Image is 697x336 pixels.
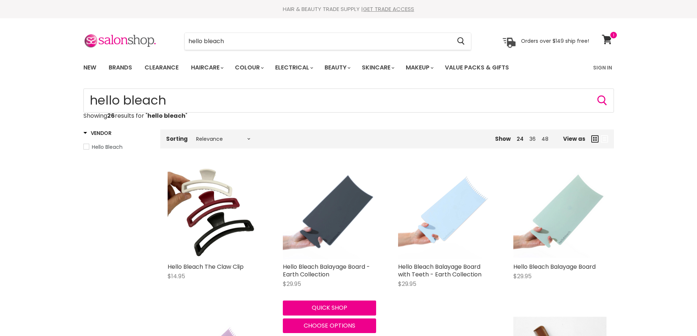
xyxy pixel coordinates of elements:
img: Hello Bleach Balayage Board [513,167,607,258]
a: Hello Bleach Balayage Board [513,166,607,259]
a: Hello Bleach Balayage Board with Teeth - Earth Collection [398,263,481,279]
h3: Vendor [83,129,112,137]
span: View as [563,136,585,142]
a: Hello Bleach Balayage Board - Earth Collection [283,263,370,279]
a: Makeup [400,60,438,75]
a: Haircare [186,60,228,75]
a: Sign In [589,60,617,75]
a: GET TRADE ACCESS [363,5,414,13]
form: Product [184,33,471,50]
p: Showing results for " " [83,113,614,119]
span: $29.95 [283,280,301,288]
ul: Main menu [78,57,552,78]
span: Choose options [304,321,355,330]
button: Search [596,95,608,106]
a: Electrical [270,60,318,75]
nav: Main [74,57,623,78]
div: HAIR & BEAUTY TRADE SUPPLY | [74,5,623,13]
span: Show [495,135,511,143]
form: Product [83,88,614,113]
strong: 26 [107,112,115,120]
span: $29.95 [398,280,416,288]
button: Quick shop [283,301,376,315]
a: Skincare [356,60,399,75]
label: Sorting [166,136,188,142]
input: Search [185,33,451,50]
span: $14.95 [168,272,185,280]
a: 24 [517,135,524,143]
a: Hello Bleach [83,143,151,151]
a: Colour [229,60,268,75]
iframe: Gorgias live chat messenger [660,302,690,329]
span: $29.95 [513,272,532,280]
img: Hello Bleach Balayage Board with Teeth - Earth Collection [398,166,491,259]
a: New [78,60,102,75]
a: Value Packs & Gifts [439,60,514,75]
input: Search [83,88,614,113]
a: Hello Bleach Balayage Board [513,263,596,271]
a: 48 [542,135,548,143]
button: Search [451,33,471,50]
a: Beauty [319,60,355,75]
strong: hello bleach [147,112,186,120]
button: Choose options [283,318,376,333]
span: Hello Bleach [92,143,123,151]
a: Clearance [139,60,184,75]
p: Orders over $149 ship free! [521,38,589,44]
img: Hello Bleach The Claw Clip [168,166,261,259]
a: Brands [103,60,138,75]
img: Hello Bleach Balayage Board - Earth Collection [283,166,376,259]
a: 36 [529,135,536,143]
a: Hello Bleach The Claw Clip [168,263,244,271]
